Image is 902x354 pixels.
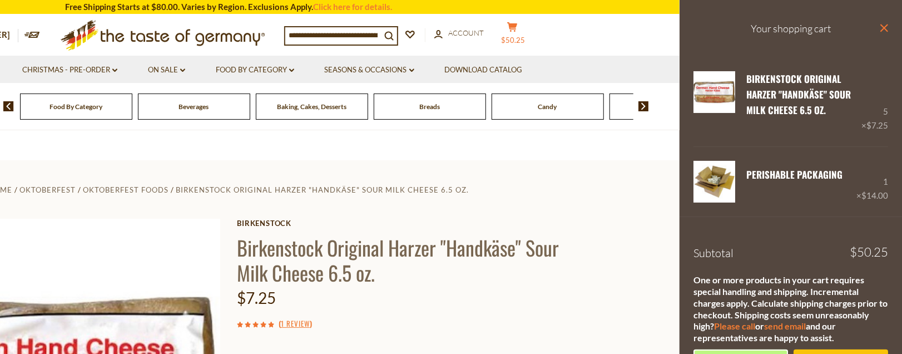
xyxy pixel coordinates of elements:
[434,27,484,40] a: Account
[179,102,209,111] a: Beverages
[277,102,346,111] a: Baking, Cakes, Desserts
[850,246,888,258] span: $50.25
[3,101,14,111] img: previous arrow
[746,168,842,181] a: PERISHABLE Packaging
[279,318,312,329] span: ( )
[693,161,735,203] img: PERISHABLE Packaging
[176,185,469,194] a: Birkenstock Original Harzer "Handkäse" Sour Milk Cheese 6.5 oz.
[313,2,392,12] a: Click here for details.
[448,28,484,37] span: Account
[502,36,526,45] span: $50.25
[237,219,562,228] a: Birkenstock
[746,72,851,117] a: Birkenstock Original Harzer "Handkäse" Sour Milk Cheese 6.5 oz.
[83,185,168,194] a: Oktoberfest Foods
[693,274,888,344] div: One or more products in your cart requires special handling and shipping. Incremental charges app...
[281,318,310,330] a: 1 Review
[495,22,529,50] button: $50.25
[19,185,76,194] a: Oktoberfest
[764,321,806,331] a: send email
[866,120,888,130] span: $7.25
[861,190,888,200] span: $14.00
[693,71,735,133] a: Birkenstock Original Harzer Sour Milk Cheese
[693,246,734,260] span: Subtotal
[216,64,294,76] a: Food By Category
[49,102,102,111] a: Food By Category
[237,235,562,285] h1: Birkenstock Original Harzer "Handkäse" Sour Milk Cheese 6.5 oz.
[325,64,414,76] a: Seasons & Occasions
[237,288,276,307] span: $7.25
[861,71,888,133] div: 5 ×
[538,102,557,111] a: Candy
[22,64,117,76] a: Christmas - PRE-ORDER
[714,321,755,331] a: Please call
[419,102,440,111] a: Breads
[856,161,888,203] div: 1 ×
[638,101,649,111] img: next arrow
[693,71,735,113] img: Birkenstock Original Harzer Sour Milk Cheese
[445,64,523,76] a: Download Catalog
[148,64,185,76] a: On Sale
